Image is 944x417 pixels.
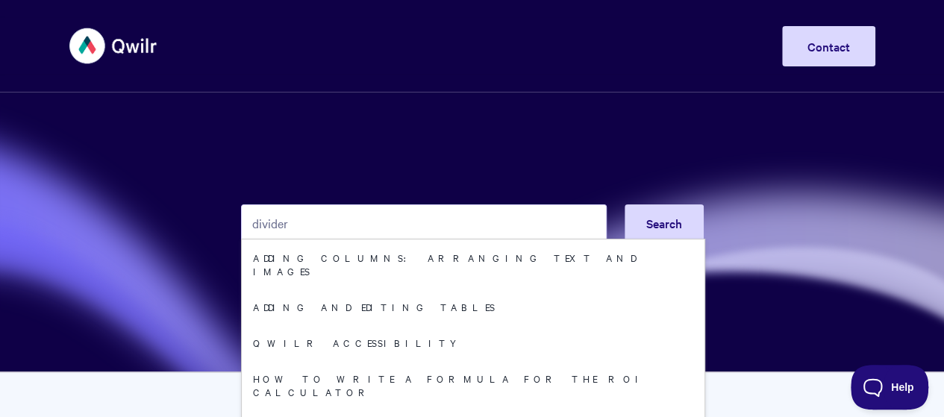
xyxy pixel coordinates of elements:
iframe: Toggle Customer Support [851,365,929,410]
a: How to write a formula for the ROI Calculator [242,360,704,410]
input: Search the knowledge base [241,204,607,242]
button: Search [625,204,704,242]
a: Adding Columns: arranging text and images [242,239,704,289]
span: Search [646,215,682,231]
img: Qwilr Help Center [69,18,158,74]
a: Adding and editing tables [242,289,704,324]
a: Qwilr Accessibility [242,324,704,360]
a: Contact [782,26,875,66]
